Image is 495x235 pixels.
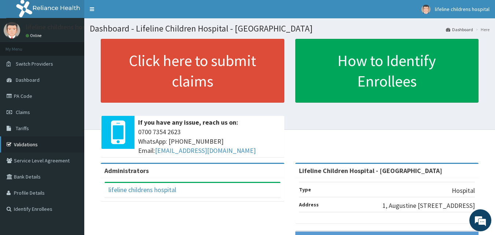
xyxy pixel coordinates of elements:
a: Click here to submit claims [101,39,284,103]
a: Dashboard [446,26,473,33]
span: Dashboard [16,77,40,83]
img: User Image [4,22,20,38]
p: 1, Augustine [STREET_ADDRESS] [383,201,475,210]
span: 0700 7354 2623 WhatsApp: [PHONE_NUMBER] Email: [138,127,281,155]
p: Hospital [452,186,475,195]
span: Tariffs [16,125,29,132]
span: lifeline childrens hospital [435,6,490,12]
a: How to Identify Enrollees [295,39,479,103]
b: If you have any issue, reach us on: [138,118,238,126]
b: Type [299,186,311,193]
li: Here [474,26,490,33]
p: lifeline childrens hospital [26,24,99,30]
span: Switch Providers [16,60,53,67]
a: lifeline childrens hospital [108,186,176,194]
h1: Dashboard - Lifeline Children Hospital - [GEOGRAPHIC_DATA] [90,24,490,33]
strong: Lifeline Children Hospital - [GEOGRAPHIC_DATA] [299,166,442,175]
b: Administrators [104,166,149,175]
b: Address [299,201,319,208]
span: Claims [16,109,30,115]
img: User Image [421,5,431,14]
a: Online [26,33,43,38]
a: [EMAIL_ADDRESS][DOMAIN_NAME] [155,146,256,155]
